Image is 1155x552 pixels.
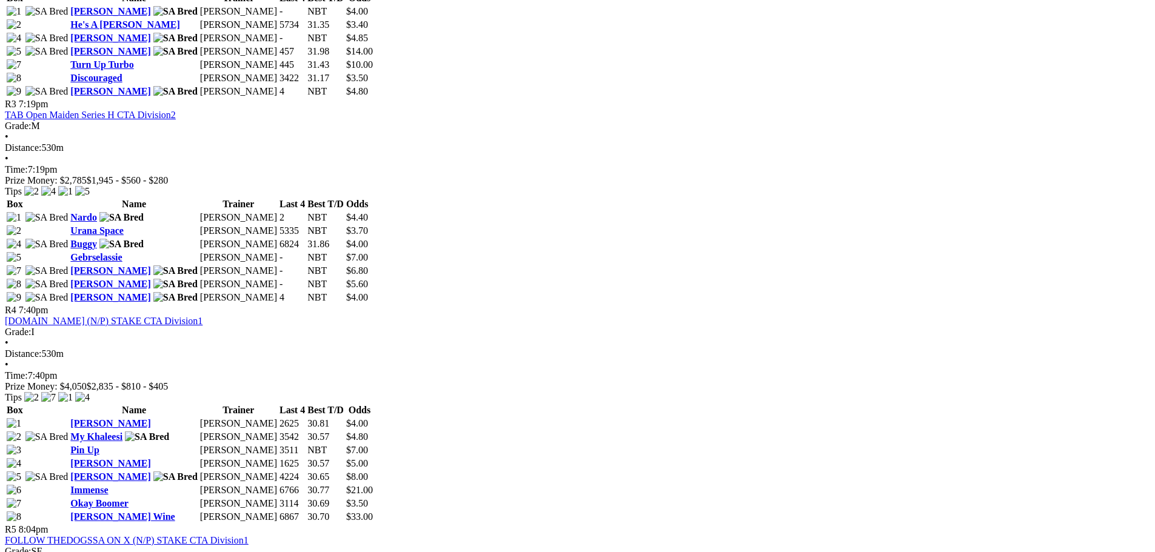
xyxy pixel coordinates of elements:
img: 2 [7,225,21,236]
td: [PERSON_NAME] [199,444,278,456]
a: [PERSON_NAME] [70,46,150,56]
td: 4224 [279,471,306,483]
img: 4 [41,186,56,197]
a: He's A [PERSON_NAME] [70,19,179,30]
img: SA Bred [25,265,69,276]
td: 1625 [279,457,306,470]
img: SA Bred [25,6,69,17]
td: [PERSON_NAME] [199,417,278,430]
img: SA Bred [153,86,198,97]
th: Trainer [199,404,278,416]
td: [PERSON_NAME] [199,211,278,224]
span: $3.50 [346,73,368,83]
img: 7 [41,392,56,403]
a: [PERSON_NAME] [70,33,150,43]
img: SA Bred [25,279,69,290]
td: 30.70 [307,511,344,523]
a: [PERSON_NAME] [70,265,150,276]
td: [PERSON_NAME] [199,238,278,250]
span: R3 [5,99,16,109]
div: M [5,121,1150,131]
span: $4.00 [346,6,368,16]
a: [PERSON_NAME] [70,279,150,289]
td: [PERSON_NAME] [199,45,278,58]
img: SA Bred [25,431,69,442]
a: My Khaleesi [70,431,122,442]
td: 6867 [279,511,306,523]
img: 8 [7,511,21,522]
td: 30.69 [307,497,344,510]
img: 2 [24,392,39,403]
a: [DOMAIN_NAME] (N/P) STAKE CTA Division1 [5,316,203,326]
div: 530m [5,348,1150,359]
img: SA Bred [153,265,198,276]
span: • [5,131,8,142]
th: Odds [346,198,369,210]
td: [PERSON_NAME] [199,484,278,496]
a: [PERSON_NAME] [70,6,150,16]
a: Gebrselassie [70,252,122,262]
td: 30.65 [307,471,344,483]
div: Prize Money: $2,785 [5,175,1150,186]
img: SA Bred [153,279,198,290]
span: R4 [5,305,16,315]
th: Odds [346,404,373,416]
td: - [279,265,306,277]
span: $5.60 [346,279,368,289]
div: 530m [5,142,1150,153]
a: Pin Up [70,445,99,455]
td: 3542 [279,431,306,443]
span: $4.00 [346,292,368,302]
td: 30.57 [307,457,344,470]
span: 7:19pm [19,99,49,109]
span: $3.70 [346,225,368,236]
img: SA Bred [99,212,144,223]
img: 1 [58,186,73,197]
td: [PERSON_NAME] [199,431,278,443]
img: 1 [58,392,73,403]
td: 5335 [279,225,306,237]
td: 457 [279,45,306,58]
span: Grade: [5,121,32,131]
img: 2 [24,186,39,197]
td: [PERSON_NAME] [199,497,278,510]
img: 7 [7,498,21,509]
td: 30.77 [307,484,344,496]
td: NBT [307,32,344,44]
td: [PERSON_NAME] [199,278,278,290]
img: 8 [7,73,21,84]
td: [PERSON_NAME] [199,5,278,18]
span: $4.80 [346,86,368,96]
td: NBT [307,265,344,277]
span: Time: [5,164,28,175]
div: 7:19pm [5,164,1150,175]
span: Tips [5,392,22,402]
img: SA Bred [25,471,69,482]
img: SA Bred [25,212,69,223]
td: 4 [279,85,306,98]
a: Buggy [70,239,97,249]
span: $4.40 [346,212,368,222]
td: [PERSON_NAME] [199,457,278,470]
img: SA Bred [153,33,198,44]
span: • [5,338,8,348]
span: $3.50 [346,498,368,508]
td: 31.35 [307,19,344,31]
img: 4 [7,458,21,469]
td: - [279,251,306,264]
td: 31.98 [307,45,344,58]
a: [PERSON_NAME] [70,86,150,96]
a: TAB Open Maiden Series H CTA Division2 [5,110,176,120]
th: Best T/D [307,404,344,416]
div: Prize Money: $4,050 [5,381,1150,392]
span: $6.80 [346,265,368,276]
td: 4 [279,291,306,304]
td: NBT [307,291,344,304]
img: 5 [7,252,21,263]
span: $3.40 [346,19,368,30]
img: 5 [7,471,21,482]
img: SA Bred [125,431,169,442]
span: $4.00 [346,239,368,249]
img: 7 [7,265,21,276]
td: NBT [307,278,344,290]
